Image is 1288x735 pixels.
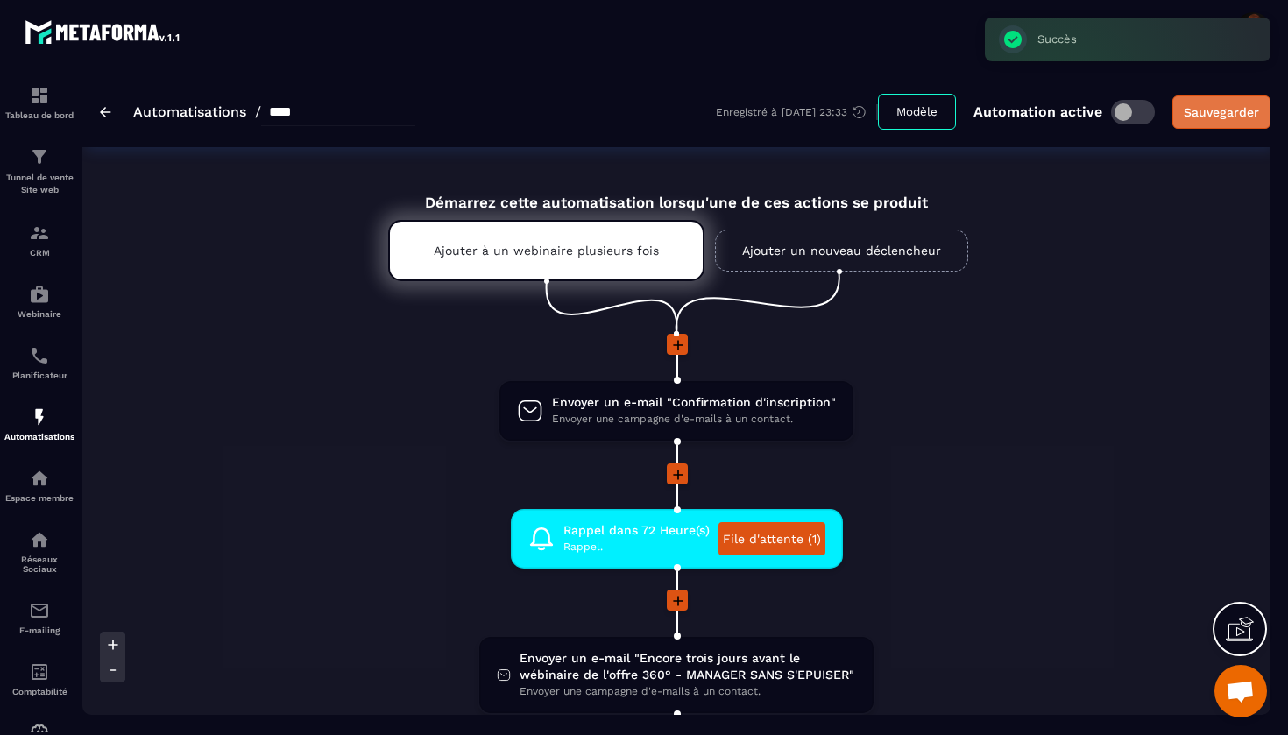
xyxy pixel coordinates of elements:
p: Planificateur [4,371,74,380]
a: Automatisations [133,103,246,120]
div: Démarrez cette automatisation lorsqu'une de ces actions se produit [344,173,1008,211]
a: schedulerschedulerPlanificateur [4,332,74,393]
p: E-mailing [4,625,74,635]
p: Tableau de bord [4,110,74,120]
a: social-networksocial-networkRéseaux Sociaux [4,516,74,587]
a: File d'attente (1) [718,522,825,555]
div: Sauvegarder [1184,103,1259,121]
p: Comptabilité [4,687,74,696]
img: automations [29,406,50,428]
span: / [255,103,261,120]
p: Webinaire [4,309,74,319]
div: Enregistré à [716,104,878,120]
p: Tunnel de vente Site web [4,172,74,196]
a: Ajouter un nouveau déclencheur [715,230,968,272]
p: [DATE] 23:33 [782,106,847,118]
img: formation [29,146,50,167]
span: Envoyer une campagne d'e-mails à un contact. [552,411,836,428]
p: Automatisations [4,432,74,442]
button: Modèle [878,94,956,130]
span: Rappel dans 72 Heure(s) [563,522,710,539]
img: formation [29,223,50,244]
a: formationformationCRM [4,209,74,271]
a: formationformationTableau de bord [4,72,74,133]
span: Rappel. [563,539,710,555]
span: Envoyer un e-mail "Encore trois jours avant le wébinaire de l'offre 360° - MANAGER SANS S'EPUISER" [520,650,856,683]
a: formationformationTunnel de vente Site web [4,133,74,209]
img: accountant [29,661,50,682]
p: Automation active [973,103,1102,120]
img: social-network [29,529,50,550]
a: emailemailE-mailing [4,587,74,648]
span: Envoyer une campagne d'e-mails à un contact. [520,683,856,700]
img: arrow [100,107,111,117]
p: Réseaux Sociaux [4,555,74,574]
button: Sauvegarder [1172,95,1270,129]
span: Envoyer un e-mail "Confirmation d'inscription" [552,394,836,411]
img: email [29,600,50,621]
p: Espace membre [4,493,74,503]
img: scheduler [29,345,50,366]
img: automations [29,468,50,489]
img: automations [29,284,50,305]
p: Ajouter à un webinaire plusieurs fois [434,244,659,258]
a: automationsautomationsEspace membre [4,455,74,516]
img: logo [25,16,182,47]
a: automationsautomationsAutomatisations [4,393,74,455]
a: automationsautomationsWebinaire [4,271,74,332]
div: Ouvrir le chat [1214,665,1267,717]
a: accountantaccountantComptabilité [4,648,74,710]
p: CRM [4,248,74,258]
img: formation [29,85,50,106]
